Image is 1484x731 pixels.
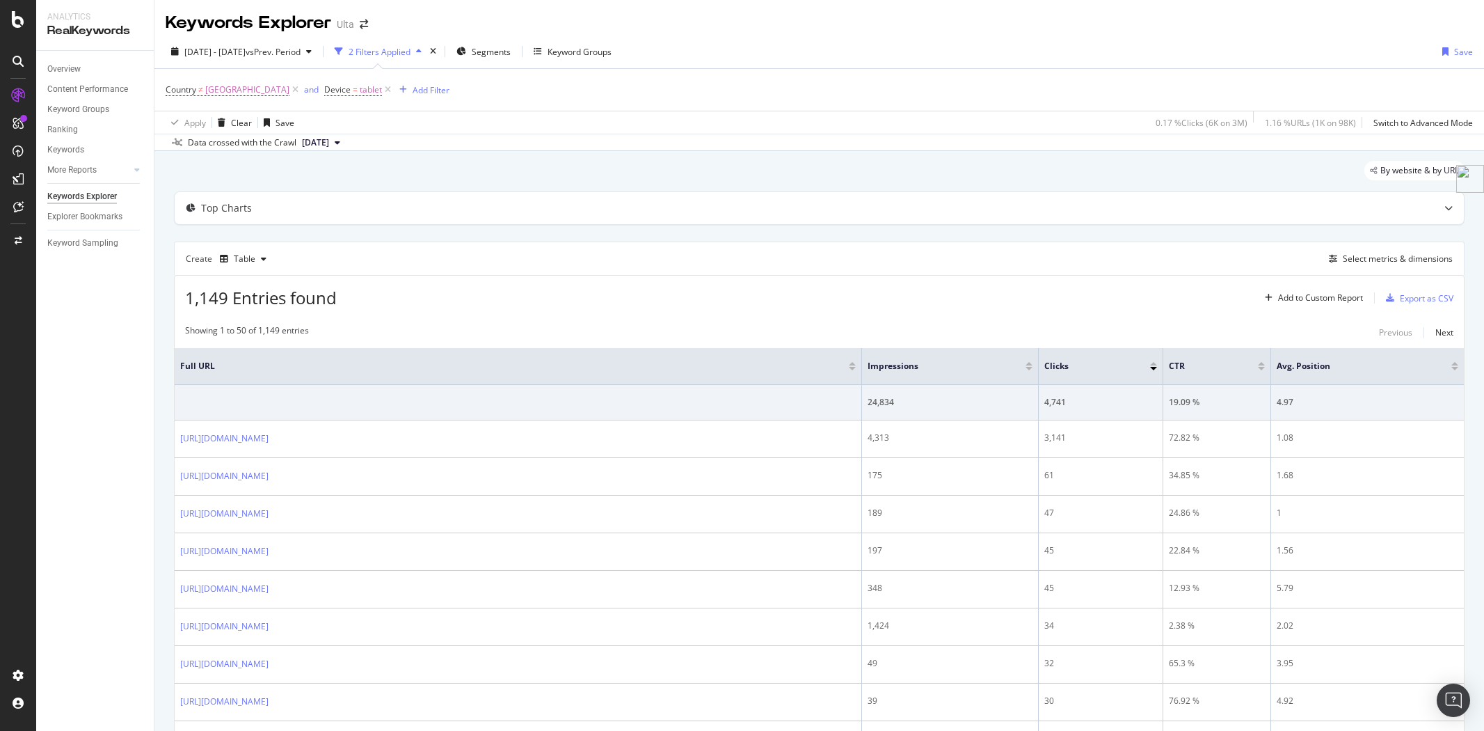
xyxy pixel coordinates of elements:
[1169,360,1237,372] span: CTR
[47,123,144,137] a: Ranking
[258,111,294,134] button: Save
[1400,292,1453,304] div: Export as CSV
[47,62,81,77] div: Overview
[198,84,203,95] span: ≠
[1277,657,1458,670] div: 3.95
[1156,117,1247,129] div: 0.17 % Clicks ( 6K on 3M )
[1044,582,1157,595] div: 45
[1044,544,1157,557] div: 45
[337,17,354,31] div: Ulta
[1044,695,1157,707] div: 30
[1380,166,1459,175] span: By website & by URL
[1379,327,1412,338] div: Previous
[47,23,143,39] div: RealKeywords
[201,201,252,215] div: Top Charts
[166,40,317,63] button: [DATE] - [DATE]vsPrev. Period
[166,111,206,134] button: Apply
[1044,396,1157,409] div: 4,741
[180,695,269,709] a: [URL][DOMAIN_NAME]
[349,46,410,58] div: 2 Filters Applied
[472,46,511,58] span: Segments
[868,360,1005,372] span: Impressions
[185,286,337,309] span: 1,149 Entries found
[1044,360,1129,372] span: Clicks
[47,62,144,77] a: Overview
[47,123,78,137] div: Ranking
[1454,46,1473,58] div: Save
[868,469,1032,482] div: 175
[47,143,84,157] div: Keywords
[180,620,269,634] a: [URL][DOMAIN_NAME]
[1169,582,1265,595] div: 12.93 %
[47,11,143,23] div: Analytics
[47,189,117,204] div: Keywords Explorer
[180,544,269,558] a: [URL][DOMAIN_NAME]
[166,84,196,95] span: Country
[1169,396,1265,409] div: 19.09 %
[360,80,382,100] span: tablet
[868,544,1032,557] div: 197
[180,507,269,521] a: [URL][DOMAIN_NAME]
[1044,432,1157,444] div: 3,141
[1169,432,1265,444] div: 72.82 %
[868,657,1032,670] div: 49
[1435,324,1453,341] button: Next
[1277,582,1458,595] div: 5.79
[296,134,346,151] button: [DATE]
[304,84,319,95] div: and
[47,143,144,157] a: Keywords
[47,236,144,251] a: Keyword Sampling
[528,40,617,63] button: Keyword Groups
[47,210,144,224] a: Explorer Bookmarks
[360,19,368,29] div: arrow-right-arrow-left
[1044,469,1157,482] div: 61
[1259,287,1363,309] button: Add to Custom Report
[451,40,516,63] button: Segments
[1277,544,1458,557] div: 1.56
[180,432,269,446] a: [URL][DOMAIN_NAME]
[188,136,296,149] div: Data crossed with the Crawl
[47,210,122,224] div: Explorer Bookmarks
[47,82,128,97] div: Content Performance
[180,582,269,596] a: [URL][DOMAIN_NAME]
[868,695,1032,707] div: 39
[1277,469,1458,482] div: 1.68
[47,102,109,117] div: Keyword Groups
[1379,324,1412,341] button: Previous
[47,82,144,97] a: Content Performance
[1437,684,1470,717] div: Open Intercom Messenger
[180,469,269,483] a: [URL][DOMAIN_NAME]
[184,117,206,129] div: Apply
[1277,360,1430,372] span: Avg. Position
[1278,294,1363,302] div: Add to Custom Report
[276,117,294,129] div: Save
[186,248,272,270] div: Create
[353,84,358,95] span: =
[184,46,246,58] span: [DATE] - [DATE]
[1169,695,1265,707] div: 76.92 %
[868,432,1032,444] div: 4,313
[1169,544,1265,557] div: 22.84 %
[868,620,1032,632] div: 1,424
[185,324,309,341] div: Showing 1 to 50 of 1,149 entries
[413,84,449,96] div: Add Filter
[1044,657,1157,670] div: 32
[212,111,252,134] button: Clear
[1368,111,1473,134] button: Switch to Advanced Mode
[47,189,144,204] a: Keywords Explorer
[180,657,269,671] a: [URL][DOMAIN_NAME]
[166,11,331,35] div: Keywords Explorer
[1265,117,1356,129] div: 1.16 % URLs ( 1K on 98K )
[868,582,1032,595] div: 348
[1044,620,1157,632] div: 34
[868,507,1032,519] div: 189
[1373,117,1473,129] div: Switch to Advanced Mode
[214,248,272,270] button: Table
[180,360,828,372] span: Full URL
[1323,251,1453,267] button: Select metrics & dimensions
[1169,657,1265,670] div: 65.3 %
[246,46,301,58] span: vs Prev. Period
[329,40,427,63] button: 2 Filters Applied
[427,45,439,58] div: times
[1277,507,1458,519] div: 1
